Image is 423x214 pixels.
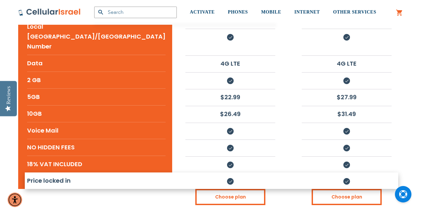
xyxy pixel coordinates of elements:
li: 2 GB [27,72,166,88]
li: Local [GEOGRAPHIC_DATA]/[GEOGRAPHIC_DATA] Number [27,18,166,55]
li: NO HIDDEN FEES [27,139,166,156]
img: Cellular Israel Logo [18,8,81,16]
span: PHONES [228,10,248,15]
li: 10GB [27,105,166,122]
div: Accessibility Menu [8,193,22,207]
li: Voice Mail [27,122,166,139]
li: $27.99 [302,89,392,105]
li: 5GB [27,88,166,105]
a: Choose plan [312,189,382,205]
li: 18% VAT INCLUDED [27,156,166,172]
li: $22.99 [185,89,275,105]
li: Data [27,55,166,72]
li: Price locked in [27,172,166,189]
span: OTHER SERVICES [333,10,376,15]
span: ACTIVATE [190,10,215,15]
li: 4G LTE [185,55,275,71]
li: $26.49 [185,106,275,122]
li: 4G LTE [302,55,392,71]
input: Search [94,7,177,18]
li: $31.49 [302,106,392,122]
span: INTERNET [294,10,320,15]
span: MOBILE [261,10,281,15]
div: Reviews [6,86,12,104]
a: Choose plan [195,189,265,205]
